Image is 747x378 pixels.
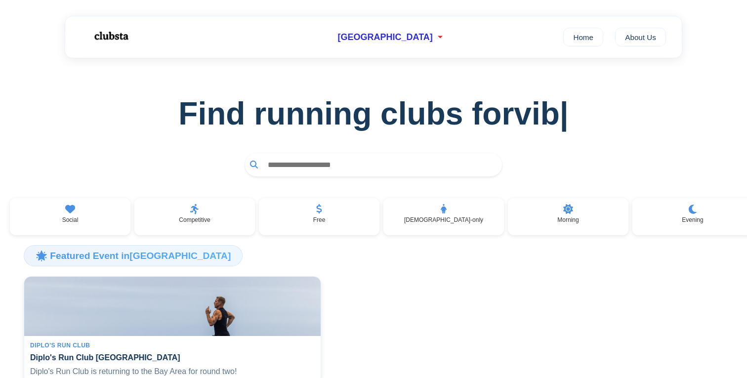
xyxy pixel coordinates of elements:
[30,353,315,362] h4: Diplo's Run Club [GEOGRAPHIC_DATA]
[24,245,243,266] h3: 🌟 Featured Event in [GEOGRAPHIC_DATA]
[30,342,315,349] div: Diplo's Run Club
[404,216,483,223] p: [DEMOGRAPHIC_DATA]-only
[563,28,603,46] a: Home
[682,216,703,223] p: Evening
[560,96,569,131] span: |
[514,95,568,132] span: vib
[615,28,666,46] a: About Us
[313,216,326,223] p: Free
[30,366,315,377] p: Diplo's Run Club is returning to the Bay Area for round two!
[337,32,432,42] span: [GEOGRAPHIC_DATA]
[557,216,579,223] p: Morning
[81,24,140,48] img: Logo
[62,216,79,223] p: Social
[24,277,321,336] img: Diplo's Run Club San Francisco
[179,216,210,223] p: Competitive
[16,95,731,132] h1: Find running clubs for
